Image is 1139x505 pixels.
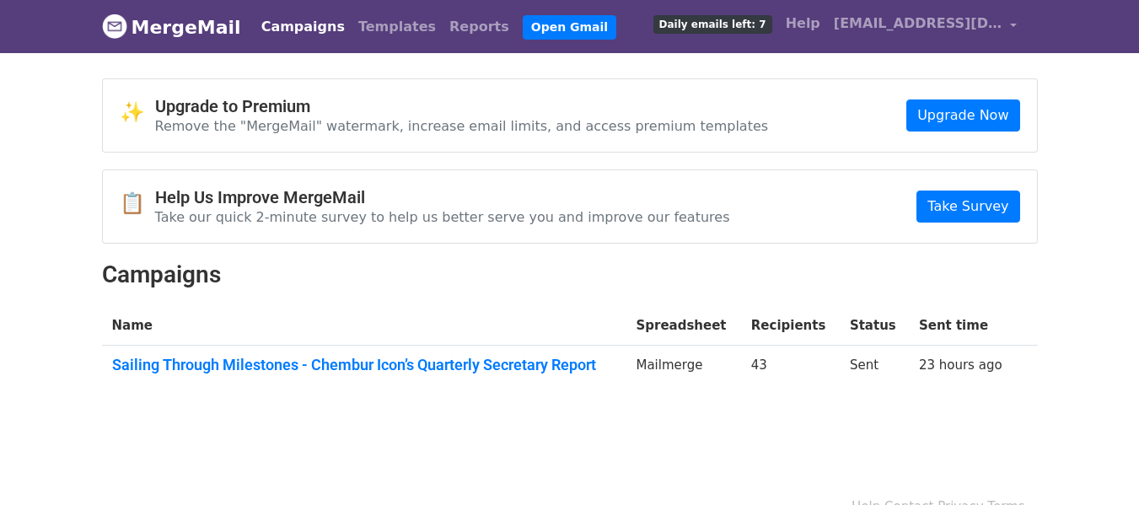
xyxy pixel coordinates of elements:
[779,7,827,40] a: Help
[919,357,1002,373] a: 23 hours ago
[647,7,779,40] a: Daily emails left: 7
[155,208,730,226] p: Take our quick 2-minute survey to help us better serve you and improve our features
[102,306,626,346] th: Name
[906,99,1019,132] a: Upgrade Now
[523,15,616,40] a: Open Gmail
[155,117,769,135] p: Remove the "MergeMail" watermark, increase email limits, and access premium templates
[352,10,443,44] a: Templates
[155,96,769,116] h4: Upgrade to Premium
[909,306,1017,346] th: Sent time
[443,10,516,44] a: Reports
[916,191,1019,223] a: Take Survey
[827,7,1024,46] a: [EMAIL_ADDRESS][DOMAIN_NAME]
[626,306,740,346] th: Spreadsheet
[653,15,772,34] span: Daily emails left: 7
[102,9,241,45] a: MergeMail
[102,261,1038,289] h2: Campaigns
[255,10,352,44] a: Campaigns
[840,346,909,391] td: Sent
[834,13,1002,34] span: [EMAIL_ADDRESS][DOMAIN_NAME]
[102,13,127,39] img: MergeMail logo
[120,100,155,125] span: ✨
[112,356,616,374] a: Sailing Through Milestones - Chembur Icon’s Quarterly Secretary Report
[155,187,730,207] h4: Help Us Improve MergeMail
[741,346,840,391] td: 43
[741,306,840,346] th: Recipients
[120,191,155,216] span: 📋
[626,346,740,391] td: Mailmerge
[840,306,909,346] th: Status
